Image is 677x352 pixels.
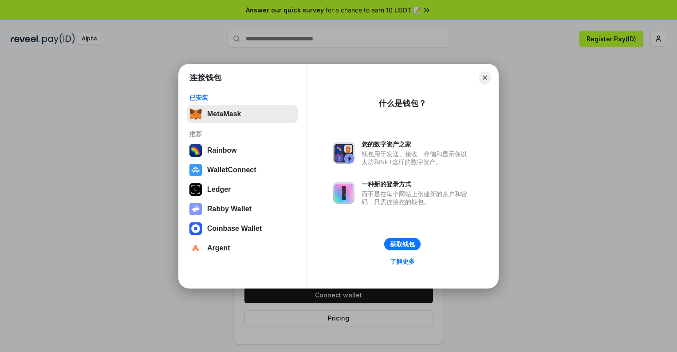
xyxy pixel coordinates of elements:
img: svg+xml,%3Csvg%20fill%3D%22none%22%20height%3D%2233%22%20viewBox%3D%220%200%2035%2033%22%20width%... [189,108,202,120]
div: 而不是在每个网站上创建新的账户和密码，只需连接您的钱包。 [362,190,472,206]
div: 已安装 [189,94,295,102]
div: 获取钱包 [390,240,415,248]
button: MetaMask [187,105,298,123]
img: svg+xml,%3Csvg%20width%3D%22120%22%20height%3D%22120%22%20viewBox%3D%220%200%20120%20120%22%20fil... [189,144,202,157]
img: svg+xml,%3Csvg%20width%3D%2228%22%20height%3D%2228%22%20viewBox%3D%220%200%2028%2028%22%20fill%3D... [189,242,202,254]
button: Argent [187,239,298,257]
img: svg+xml,%3Csvg%20xmlns%3D%22http%3A%2F%2Fwww.w3.org%2F2000%2Fsvg%22%20fill%3D%22none%22%20viewBox... [333,182,354,204]
div: Ledger [207,186,231,194]
div: WalletConnect [207,166,256,174]
div: 您的数字资产之家 [362,140,472,148]
button: Close [479,71,491,84]
h1: 连接钱包 [189,72,221,83]
img: svg+xml,%3Csvg%20width%3D%2228%22%20height%3D%2228%22%20viewBox%3D%220%200%2028%2028%22%20fill%3D... [189,164,202,176]
button: 获取钱包 [384,238,421,250]
div: MetaMask [207,110,241,118]
div: 推荐 [189,130,295,138]
div: 什么是钱包？ [378,98,426,109]
a: 了解更多 [385,256,420,267]
img: svg+xml,%3Csvg%20xmlns%3D%22http%3A%2F%2Fwww.w3.org%2F2000%2Fsvg%22%20fill%3D%22none%22%20viewBox... [333,142,354,164]
div: Rabby Wallet [207,205,252,213]
div: 了解更多 [390,257,415,265]
div: 一种新的登录方式 [362,180,472,188]
img: svg+xml,%3Csvg%20xmlns%3D%22http%3A%2F%2Fwww.w3.org%2F2000%2Fsvg%22%20width%3D%2228%22%20height%3... [189,183,202,196]
div: 钱包用于发送、接收、存储和显示像以太坊和NFT这样的数字资产。 [362,150,472,166]
div: Rainbow [207,146,237,154]
img: svg+xml,%3Csvg%20width%3D%2228%22%20height%3D%2228%22%20viewBox%3D%220%200%2028%2028%22%20fill%3D... [189,222,202,235]
div: Coinbase Wallet [207,225,262,233]
img: svg+xml,%3Csvg%20xmlns%3D%22http%3A%2F%2Fwww.w3.org%2F2000%2Fsvg%22%20fill%3D%22none%22%20viewBox... [189,203,202,215]
button: Rainbow [187,142,298,159]
div: Argent [207,244,230,252]
button: Coinbase Wallet [187,220,298,237]
button: Rabby Wallet [187,200,298,218]
button: WalletConnect [187,161,298,179]
button: Ledger [187,181,298,198]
